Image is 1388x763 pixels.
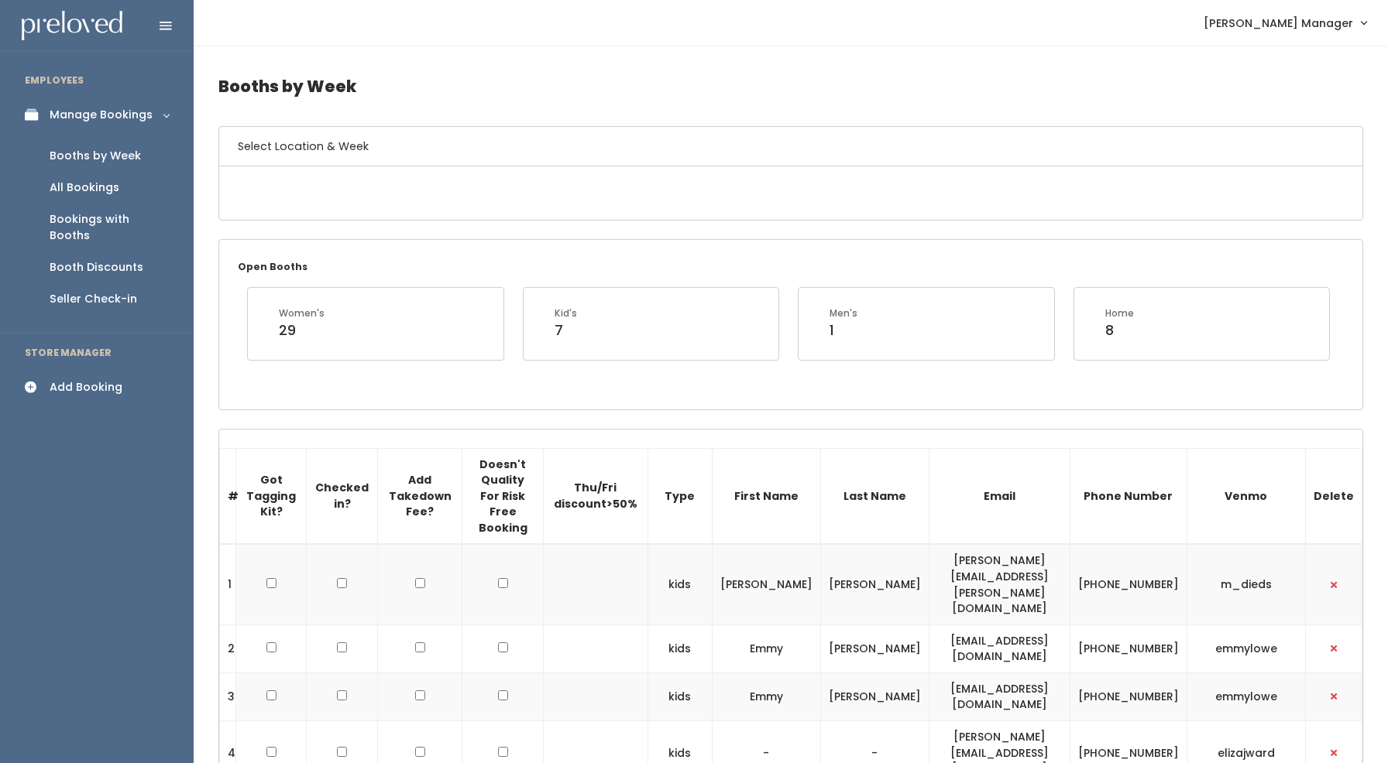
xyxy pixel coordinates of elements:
div: 7 [555,320,577,340]
th: Email [929,448,1070,544]
td: Emmy [712,624,820,672]
td: Emmy [712,672,820,720]
td: [PERSON_NAME] [820,672,929,720]
th: Venmo [1187,448,1305,544]
h4: Booths by Week [218,65,1363,108]
td: 1 [220,544,236,624]
td: kids [648,624,712,672]
th: Last Name [820,448,929,544]
td: [PERSON_NAME] [712,544,820,624]
div: Women's [279,306,325,320]
td: [PHONE_NUMBER] [1070,672,1187,720]
h6: Select Location & Week [219,127,1362,166]
div: Men's [830,306,857,320]
td: [EMAIL_ADDRESS][DOMAIN_NAME] [929,672,1070,720]
div: 1 [830,320,857,340]
img: preloved logo [22,11,122,41]
div: Add Booking [50,379,122,395]
th: Got Tagging Kit? [236,448,307,544]
td: kids [648,544,712,624]
div: Kid's [555,306,577,320]
div: 8 [1105,320,1134,340]
th: Doesn't Quality For Risk Free Booking [462,448,544,544]
div: Bookings with Booths [50,211,169,244]
div: 29 [279,320,325,340]
th: Checked in? [307,448,378,544]
th: Add Takedown Fee? [378,448,462,544]
th: Phone Number [1070,448,1187,544]
td: 2 [220,624,236,672]
td: emmylowe [1187,672,1305,720]
td: [PERSON_NAME] [820,624,929,672]
div: Booths by Week [50,148,141,164]
span: [PERSON_NAME] Manager [1204,15,1353,32]
td: m_dieds [1187,544,1305,624]
th: First Name [712,448,820,544]
div: Booth Discounts [50,259,143,275]
td: [PHONE_NUMBER] [1070,544,1187,624]
td: [EMAIL_ADDRESS][DOMAIN_NAME] [929,624,1070,672]
th: Type [648,448,712,544]
div: Manage Bookings [50,107,153,123]
th: # [220,448,236,544]
div: All Bookings [50,180,119,196]
div: Seller Check-in [50,291,137,307]
td: emmylowe [1187,624,1305,672]
td: [PHONE_NUMBER] [1070,624,1187,672]
th: Thu/Fri discount>50% [544,448,648,544]
td: [PERSON_NAME] [820,544,929,624]
td: 3 [220,672,236,720]
a: [PERSON_NAME] Manager [1188,6,1382,39]
td: [PERSON_NAME][EMAIL_ADDRESS][PERSON_NAME][DOMAIN_NAME] [929,544,1070,624]
td: kids [648,672,712,720]
div: Home [1105,306,1134,320]
th: Delete [1305,448,1362,544]
small: Open Booths [238,260,307,273]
